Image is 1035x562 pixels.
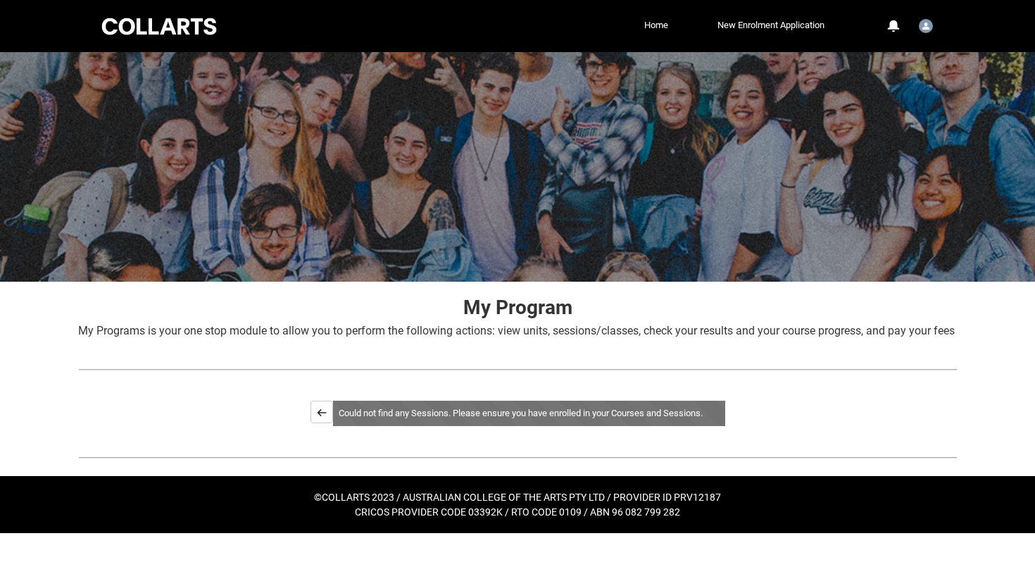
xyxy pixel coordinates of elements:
[333,401,725,426] div: Could not find any Sessions. Please ensure you have enrolled in your Courses and Sessions.
[641,15,672,36] a: Home
[78,362,957,377] img: REDU_GREY_LINE
[78,324,955,337] span: My Programs is your one stop module to allow you to perform the following actions: view units, se...
[915,13,936,36] button: User Profile Student.lfraser.20252689
[714,15,828,36] a: New Enrolment Application
[310,401,333,423] button: Back
[78,450,957,465] img: REDU_GREY_LINE
[463,296,572,319] strong: My Program
[919,19,933,33] img: Student.lfraser.20252689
